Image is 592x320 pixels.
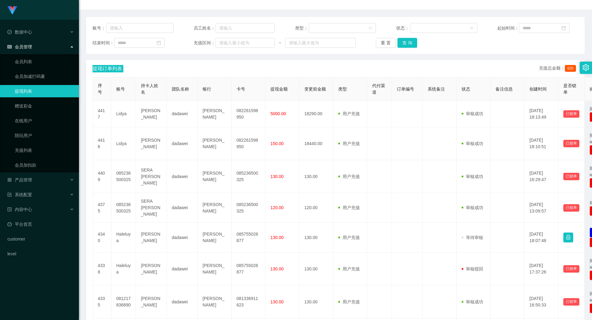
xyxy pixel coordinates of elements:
button: 查 询 [397,38,417,48]
span: 用户充值 [338,141,360,146]
span: 130.00 [270,299,284,304]
span: 员工姓名： [194,25,215,31]
span: ~ [275,40,285,46]
td: [PERSON_NAME] [198,101,232,127]
a: 充值列表 [15,144,74,156]
span: 审核成功 [462,205,483,210]
span: 代付渠道 [372,83,385,95]
td: Lidya [111,101,136,127]
button: 已锁单 [563,140,579,147]
td: 4375 [93,193,111,223]
td: Haleluya [111,223,136,253]
td: dadawei [167,223,198,253]
a: 陪玩用户 [15,129,74,142]
span: 账号 [116,87,125,91]
td: [PERSON_NAME] [198,253,232,286]
button: 已锁单 [563,298,579,306]
span: 用户充值 [338,174,360,179]
span: 是否锁单 [563,83,576,95]
input: 请输入 [216,23,275,33]
span: 5000.00 [270,111,286,116]
td: 081336911623 [232,286,265,318]
td: 082261598950 [232,127,265,160]
td: [PERSON_NAME] [136,253,167,286]
i: 图标: calendar [157,41,161,45]
td: 085755026877 [232,223,265,253]
td: [PERSON_NAME] [198,286,232,318]
td: [PERSON_NAME] [198,160,232,193]
td: Haleluya [111,253,136,286]
span: 用户充值 [338,205,360,210]
td: dadawei [167,286,198,318]
span: 结束时间： [92,40,114,46]
input: 请输入最大值为 [285,38,356,48]
td: 4416 [93,127,111,160]
td: [PERSON_NAME] [198,223,232,253]
td: dadawei [167,127,198,160]
a: 赠送彩金 [15,100,74,112]
span: 状态 [462,87,470,91]
td: 130.00 [299,223,333,253]
td: 4335 [93,286,111,318]
button: 已锁单 [563,110,579,118]
a: 图标: dashboard平台首页 [7,218,74,230]
span: 数据中心 [7,30,32,34]
span: 类型 [338,87,347,91]
span: 系统备注 [428,87,445,91]
td: [DATE] 16:50:33 [524,286,558,318]
span: 产品管理 [7,177,32,182]
td: 082261598950 [232,101,265,127]
td: 120.00 [299,193,333,223]
td: [PERSON_NAME] [136,223,167,253]
button: 已锁单 [563,204,579,212]
a: 会员加扣款 [15,159,74,171]
span: 序号 [98,83,102,95]
td: 18440.00 [299,127,333,160]
i: 图标: table [7,45,12,49]
a: 会员加减打码量 [15,70,74,83]
i: 图标: profile [7,207,12,212]
td: 085236500325 [111,160,136,193]
span: 用户充值 [338,235,360,240]
td: 085236500325 [232,193,265,223]
td: 085755026877 [232,253,265,286]
span: 150.00 [270,141,284,146]
td: 4417 [93,101,111,127]
i: 图标: form [7,192,12,197]
td: 081217836890 [111,286,136,318]
span: 状态： [396,25,410,31]
td: 4409 [93,160,111,193]
td: SERA [PERSON_NAME] [136,160,167,193]
td: 130.00 [299,286,333,318]
td: 085236500325 [111,193,136,223]
span: 用户充值 [338,111,360,116]
td: [PERSON_NAME] [136,286,167,318]
span: 持卡人姓名 [141,83,158,95]
span: 充值区间： [194,40,215,46]
span: 审核成功 [462,174,483,179]
td: Lidya [111,127,136,160]
i: 图标: setting [582,64,589,71]
i: 图标: appstore-o [7,178,12,182]
td: 130.00 [299,160,333,193]
span: 审核成功 [462,141,483,146]
span: 等待审核 [462,235,483,240]
span: 会员管理 [7,44,32,49]
span: 130.00 [270,266,284,271]
td: 4340 [93,223,111,253]
td: 18290.00 [299,101,333,127]
td: 4338 [93,253,111,286]
span: 系统配置 [7,192,32,197]
td: [PERSON_NAME] [136,101,167,127]
input: 请输入最小值为 [216,38,275,48]
i: 图标: down [368,26,372,30]
span: 变更前金额 [304,87,326,91]
span: 提现订单列表 [92,65,122,72]
a: 会员列表 [15,55,74,68]
td: [DATE] 18:13:49 [524,101,558,127]
a: level [7,248,74,260]
td: 085236500325 [232,160,265,193]
td: dadawei [167,253,198,286]
td: 130.00 [299,253,333,286]
td: [PERSON_NAME] [198,127,232,160]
